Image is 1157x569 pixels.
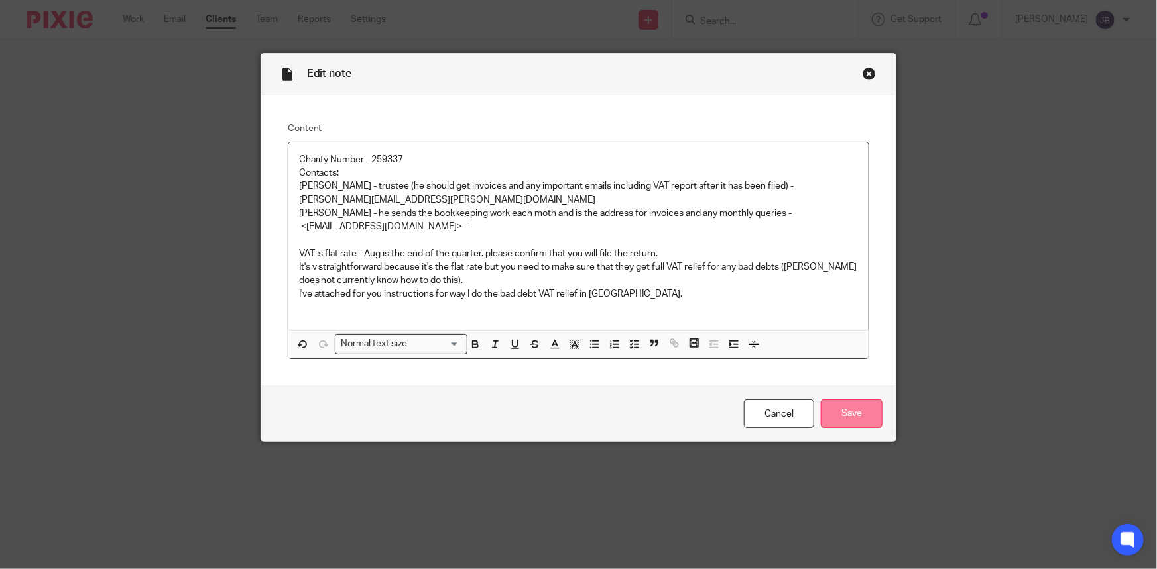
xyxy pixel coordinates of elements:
[338,337,410,351] span: Normal text size
[299,166,859,180] p: Contacts:
[299,287,859,301] p: I've attached for you instructions for way I do the bad debt VAT relief in [GEOGRAPHIC_DATA].
[299,180,859,207] p: [PERSON_NAME] - trustee (he should get invoices and any important emails including VAT report aft...
[299,207,859,234] p: [PERSON_NAME] - he sends the bookkeeping work each moth and is the address for invoices and any m...
[288,122,870,135] label: Content
[863,67,876,80] div: Close this dialog window
[744,399,814,428] a: Cancel
[821,399,883,428] input: Save
[299,260,859,287] p: It's v straightforward because it's the flat rate but you need to make sure that they get full VA...
[335,334,467,354] div: Search for option
[299,233,859,260] p: VAT is flat rate - Aug is the end of the quarter. please confirm that you will file the return.
[299,153,859,166] p: Charity Number - 259337
[412,337,459,351] input: Search for option
[307,68,352,79] span: Edit note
